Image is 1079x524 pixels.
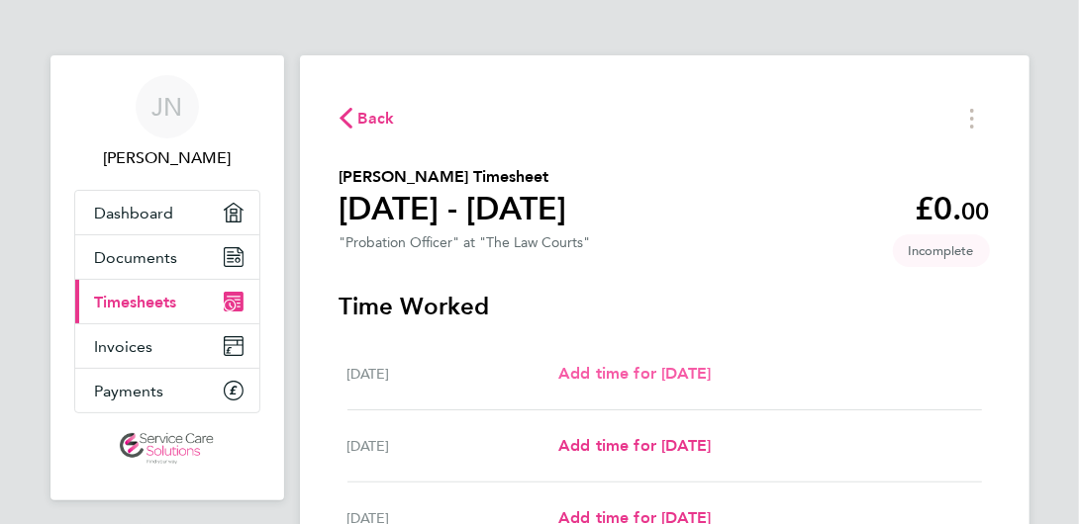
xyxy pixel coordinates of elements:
span: Documents [95,248,178,267]
span: Invoices [95,337,153,356]
div: [DATE] [347,362,559,386]
h2: [PERSON_NAME] Timesheet [340,165,567,189]
a: Invoices [75,324,259,368]
img: servicecare-logo-retina.png [120,433,213,465]
app-decimal: £0. [916,190,990,227]
span: This timesheet is Incomplete. [893,234,990,267]
div: [DATE] [347,434,559,458]
button: Timesheets Menu [954,103,990,133]
a: Timesheets [75,280,259,323]
a: JN[PERSON_NAME] [74,75,260,170]
a: Dashboard [75,191,259,234]
span: Dashboard [95,204,174,222]
a: Documents [75,235,259,279]
span: Payments [95,382,164,400]
span: Joel Nunez Martinez [74,146,260,170]
a: Add time for [DATE] [558,434,711,458]
span: Add time for [DATE] [558,436,711,455]
div: "Probation Officer" at "The Law Courts" [340,234,591,251]
nav: Main navigation [50,55,284,500]
span: JN [151,94,182,120]
span: Back [358,107,395,131]
span: Add time for [DATE] [558,364,711,383]
span: 00 [962,197,990,225]
button: Back [340,106,395,131]
span: Timesheets [95,293,177,311]
a: Go to home page [74,433,260,465]
h1: [DATE] - [DATE] [340,189,567,228]
h3: Time Worked [340,291,990,322]
a: Add time for [DATE] [558,362,711,386]
a: Payments [75,369,259,412]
